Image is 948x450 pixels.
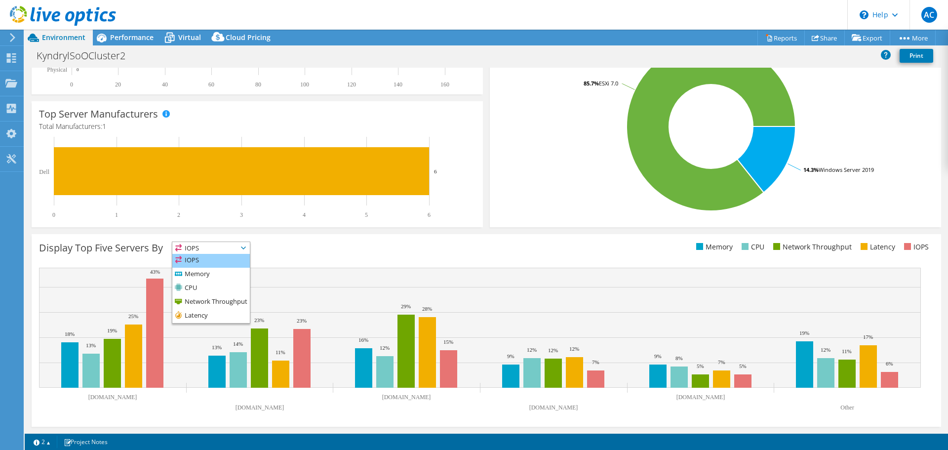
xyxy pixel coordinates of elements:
[799,330,809,336] text: 19%
[422,306,432,312] text: 28%
[739,242,764,252] li: CPU
[718,359,725,365] text: 7%
[42,33,85,42] span: Environment
[347,81,356,88] text: 120
[921,7,937,23] span: AC
[529,404,578,411] text: [DOMAIN_NAME]
[382,394,431,401] text: [DOMAIN_NAME]
[819,166,874,173] tspan: Windows Server 2019
[27,436,57,448] a: 2
[39,121,475,132] h4: Total Manufacturers:
[697,363,704,369] text: 5%
[102,122,106,131] span: 1
[65,331,75,337] text: 18%
[52,211,55,218] text: 0
[676,394,725,401] text: [DOMAIN_NAME]
[39,109,158,120] h3: Top Server Manufacturers
[162,81,168,88] text: 40
[177,211,180,218] text: 2
[548,347,558,353] text: 12%
[172,309,250,323] li: Latency
[434,168,437,174] text: 6
[380,345,390,351] text: 12%
[172,295,250,309] li: Network Throughput
[236,404,284,411] text: [DOMAIN_NAME]
[115,211,118,218] text: 1
[70,81,73,88] text: 0
[233,341,243,347] text: 14%
[443,339,453,345] text: 15%
[440,81,449,88] text: 160
[842,348,852,354] text: 11%
[47,66,67,73] text: Physical
[599,80,618,87] tspan: ESXi 7.0
[739,363,747,369] text: 5%
[32,50,141,61] h1: KyndrylSoOCluster2
[150,269,160,275] text: 43%
[208,81,214,88] text: 60
[300,81,309,88] text: 100
[592,359,599,365] text: 7%
[844,30,890,45] a: Export
[804,30,845,45] a: Share
[358,337,368,343] text: 16%
[240,211,243,218] text: 3
[128,313,138,319] text: 25%
[840,404,854,411] text: Other
[507,353,514,359] text: 9%
[88,394,137,401] text: [DOMAIN_NAME]
[254,317,264,323] text: 23%
[394,81,402,88] text: 140
[86,342,96,348] text: 13%
[110,33,154,42] span: Performance
[365,211,368,218] text: 5
[902,242,929,252] li: IOPS
[757,30,805,45] a: Reports
[428,211,431,218] text: 6
[172,242,250,254] span: IOPS
[212,344,222,350] text: 13%
[276,349,285,355] text: 11%
[821,347,830,353] text: 12%
[858,242,895,252] li: Latency
[297,318,307,324] text: 23%
[584,80,599,87] tspan: 85.7%
[569,346,579,352] text: 12%
[771,242,852,252] li: Network Throughput
[803,166,819,173] tspan: 14.3%
[172,282,250,295] li: CPU
[178,33,201,42] span: Virtual
[863,334,873,340] text: 17%
[527,347,537,353] text: 12%
[77,67,79,72] text: 0
[39,168,49,175] text: Dell
[303,211,306,218] text: 4
[900,49,933,63] a: Print
[107,327,117,333] text: 19%
[226,33,271,42] span: Cloud Pricing
[401,303,411,309] text: 29%
[890,30,936,45] a: More
[694,242,733,252] li: Memory
[675,355,683,361] text: 8%
[860,10,869,19] svg: \n
[172,254,250,268] li: IOPS
[886,361,893,367] text: 6%
[57,436,115,448] a: Project Notes
[654,353,662,359] text: 9%
[172,268,250,282] li: Memory
[115,81,121,88] text: 20
[255,81,261,88] text: 80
